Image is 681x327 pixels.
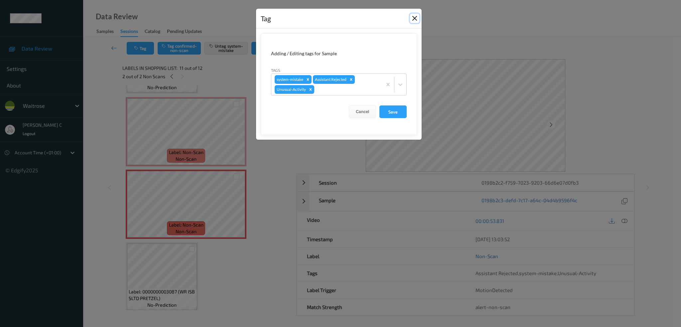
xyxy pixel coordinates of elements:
[261,13,271,24] div: Tag
[307,85,314,94] div: Remove Unusual-Activity
[275,75,304,84] div: system-mistake
[379,105,407,118] button: Save
[304,75,312,84] div: Remove system-mistake
[347,75,355,84] div: Remove Assistant Rejected
[275,85,307,94] div: Unusual-Activity
[349,105,376,118] button: Cancel
[271,67,280,73] label: Tags
[410,14,419,23] button: Close
[313,75,347,84] div: Assistant Rejected
[271,50,407,57] div: Adding / Editing tags for Sample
